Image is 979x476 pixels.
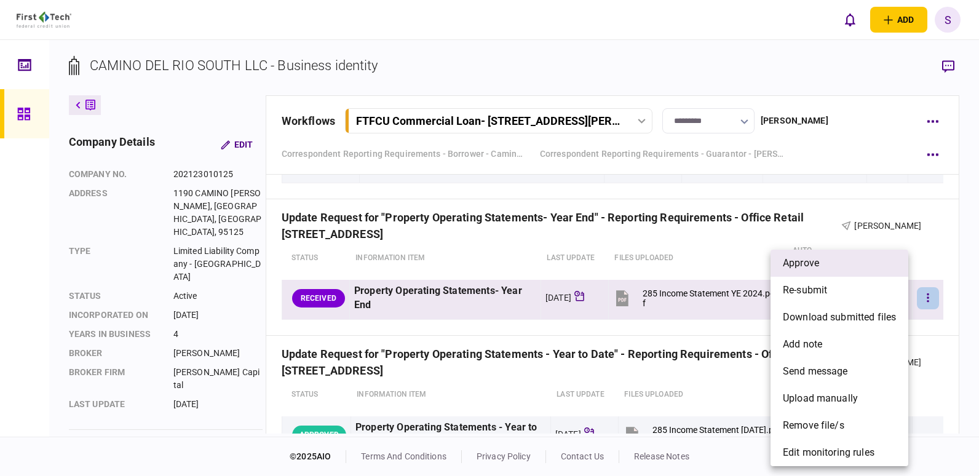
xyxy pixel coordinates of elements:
[783,337,822,352] span: add note
[783,418,844,433] span: remove file/s
[783,364,848,379] span: send message
[783,256,819,271] span: approve
[783,391,858,406] span: upload manually
[783,283,827,298] span: re-submit
[783,310,896,325] span: download submitted files
[783,445,874,460] span: edit monitoring rules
